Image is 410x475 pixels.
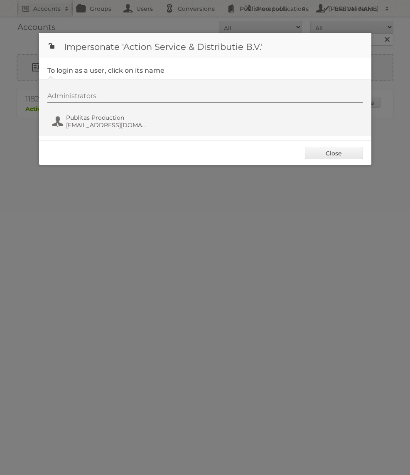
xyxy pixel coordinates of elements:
[39,33,371,58] h1: Impersonate 'Action Service & Distributie B.V.'
[47,92,363,103] div: Administrators
[66,114,147,121] span: Publitas Production
[47,66,164,74] legend: To login as a user, click on its name
[305,147,363,159] a: Close
[66,121,147,129] span: [EMAIL_ADDRESS][DOMAIN_NAME]
[52,113,149,130] button: Publitas Production [EMAIL_ADDRESS][DOMAIN_NAME]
